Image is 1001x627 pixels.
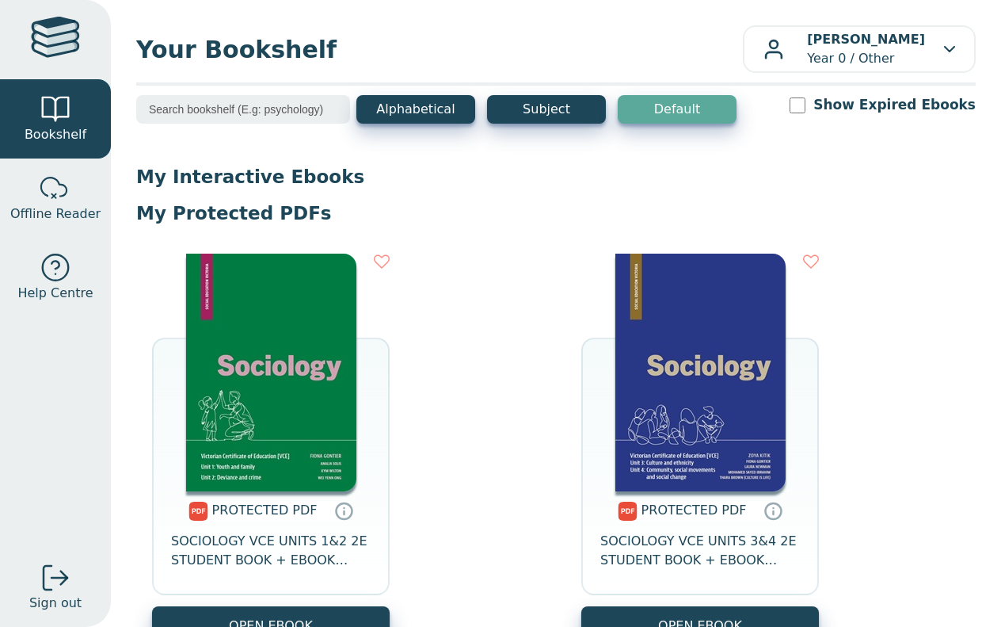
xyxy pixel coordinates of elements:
b: [PERSON_NAME] [807,32,925,47]
img: 5bda90e2-9632-4ad1-b11a-e3040a626439.jpg [615,254,786,491]
a: Protected PDFs cannot be printed, copied or shared. They can be accessed online through Education... [334,501,353,520]
span: Your Bookshelf [136,32,743,67]
button: Default [618,95,736,124]
label: Show Expired Ebooks [813,95,976,115]
p: My Protected PDFs [136,201,976,225]
p: My Interactive Ebooks [136,165,976,189]
span: SOCIOLOGY VCE UNITS 3&4 2E STUDENT BOOK + EBOOK (BUNDLE) [600,532,800,570]
span: Bookshelf [25,125,86,144]
a: Protected PDFs cannot be printed, copied or shared. They can be accessed online through Education... [763,501,782,520]
img: pdf.svg [618,502,638,521]
span: Sign out [29,594,82,613]
span: Offline Reader [10,205,101,224]
span: SOCIOLOGY VCE UNITS 1&2 2E STUDENT BOOK + EBOOK (BUNDLE) [171,532,371,570]
button: Alphabetical [356,95,475,124]
input: Search bookshelf (E.g: psychology) [136,95,350,124]
button: Subject [487,95,606,124]
img: pdf.svg [188,502,208,521]
span: Help Centre [17,284,93,303]
p: Year 0 / Other [807,30,925,68]
span: PROTECTED PDF [641,503,747,518]
span: PROTECTED PDF [212,503,318,518]
img: ce318479-d3e9-4a32-a24a-0d1f8db2ee86.jpg [186,254,356,491]
button: [PERSON_NAME]Year 0 / Other [743,25,976,73]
